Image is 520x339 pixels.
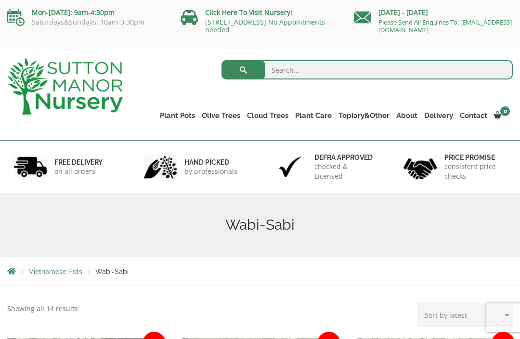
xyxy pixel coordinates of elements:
a: Delivery [421,109,456,122]
p: checked & Licensed [314,162,377,181]
span: 0 [500,106,510,116]
img: logo [7,58,123,115]
a: About [393,109,421,122]
a: Vietnamese Pots [29,268,82,275]
p: consistent price checks [444,162,507,181]
p: on all orders [54,167,103,176]
a: Cloud Trees [244,109,292,122]
img: 1.jpg [13,155,47,179]
h6: FREE DELIVERY [54,158,103,167]
h6: hand picked [184,158,237,167]
a: Plant Care [292,109,335,122]
a: Topiary&Other [335,109,393,122]
p: by professionals [184,167,237,176]
a: 0 [491,109,513,122]
p: Saturdays&Sundays: 10am-3:30pm [7,18,166,26]
img: 3.jpg [273,155,307,179]
a: Contact [456,109,491,122]
a: [STREET_ADDRESS] No Appointments needed [205,17,325,34]
select: Shop order [417,303,513,327]
a: Olive Trees [198,109,244,122]
h6: Price promise [444,153,507,162]
input: Search... [221,60,513,79]
img: 2.jpg [143,155,177,179]
img: 4.jpg [403,152,437,182]
span: Wabi-Sabi [95,268,129,275]
p: Mon-[DATE]: 9am-4:30pm [7,7,166,18]
a: Plant Pots [156,109,198,122]
a: Click Here To Visit Nursery! [205,8,292,17]
a: Please Send All Enquiries To: [EMAIL_ADDRESS][DOMAIN_NAME] [378,18,512,34]
h1: Wabi-Sabi [7,216,513,234]
p: [DATE] - [DATE] [354,7,513,18]
h6: Defra approved [314,153,377,162]
p: Showing all 14 results [7,303,78,314]
nav: Breadcrumbs [7,267,513,275]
